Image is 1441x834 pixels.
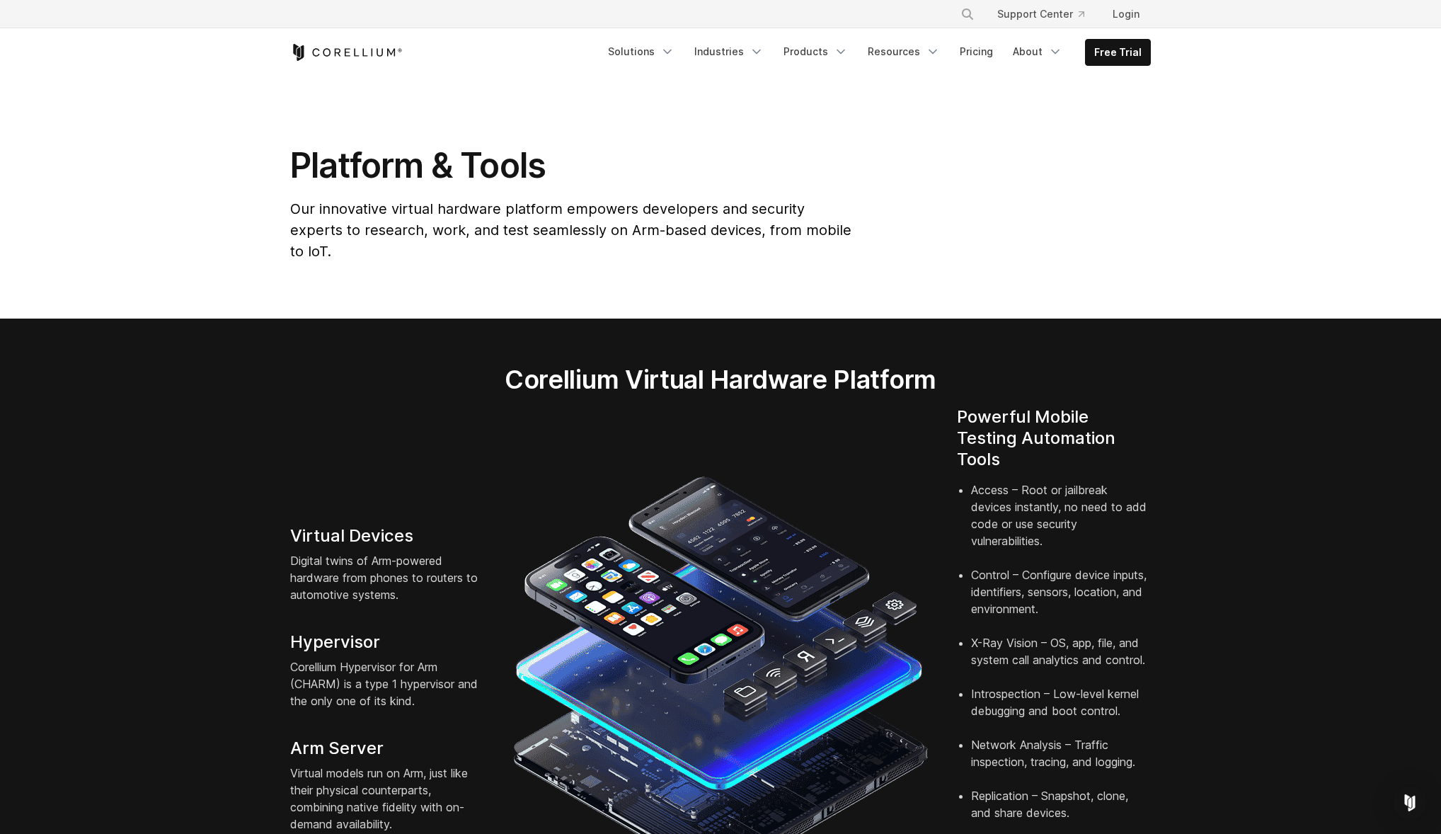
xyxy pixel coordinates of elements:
a: Pricing [951,39,1001,64]
h4: Hypervisor [290,632,484,653]
button: Search [955,1,980,27]
h4: Powerful Mobile Testing Automation Tools [957,406,1151,470]
li: Access – Root or jailbreak devices instantly, no need to add code or use security vulnerabilities. [971,481,1151,566]
a: About [1004,39,1071,64]
a: Corellium Home [290,44,403,61]
div: Navigation Menu [943,1,1151,27]
li: X-Ray Vision – OS, app, file, and system call analytics and control. [971,634,1151,685]
a: Support Center [986,1,1096,27]
li: Introspection – Low-level kernel debugging and boot control. [971,685,1151,736]
div: Open Intercom Messenger [1393,786,1427,820]
li: Control – Configure device inputs, identifiers, sensors, location, and environment. [971,566,1151,634]
h2: Corellium Virtual Hardware Platform [438,364,1002,395]
a: Resources [859,39,948,64]
a: Login [1101,1,1151,27]
p: Digital twins of Arm-powered hardware from phones to routers to automotive systems. [290,552,484,603]
a: Products [775,39,856,64]
a: Free Trial [1086,40,1150,65]
li: Network Analysis – Traffic inspection, tracing, and logging. [971,736,1151,787]
a: Solutions [599,39,683,64]
p: Corellium Hypervisor for Arm (CHARM) is a type 1 hypervisor and the only one of its kind. [290,658,484,709]
h1: Platform & Tools [290,144,854,187]
span: Our innovative virtual hardware platform empowers developers and security experts to research, wo... [290,200,851,260]
a: Industries [686,39,772,64]
h4: Virtual Devices [290,525,484,547]
h4: Arm Server [290,738,484,759]
p: Virtual models run on Arm, just like their physical counterparts, combining native fidelity with ... [290,765,484,833]
div: Navigation Menu [599,39,1151,66]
